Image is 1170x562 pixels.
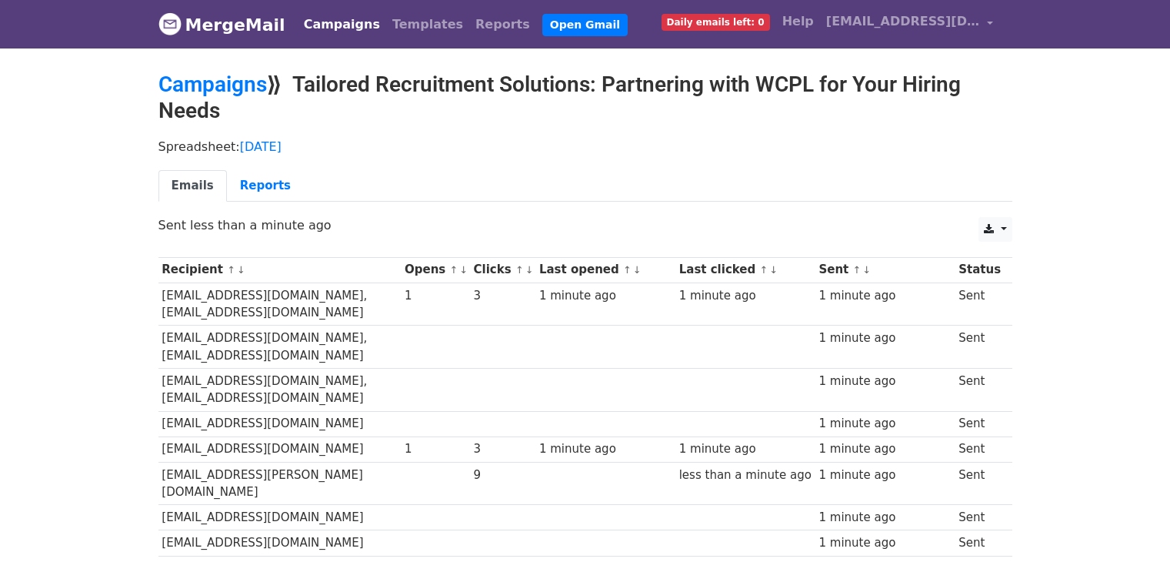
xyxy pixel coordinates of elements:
[633,264,642,276] a: ↓
[955,505,1004,530] td: Sent
[818,330,951,347] div: 1 minute ago
[655,6,776,37] a: Daily emails left: 0
[955,530,1004,556] td: Sent
[474,467,532,484] div: 9
[386,9,469,40] a: Templates
[539,287,672,305] div: 1 minute ago
[776,6,820,37] a: Help
[158,12,182,35] img: MergeMail logo
[240,139,282,154] a: [DATE]
[405,440,466,458] div: 1
[769,264,778,276] a: ↓
[158,217,1012,233] p: Sent less than a minute ago
[525,264,534,276] a: ↓
[955,257,1004,283] th: Status
[862,264,871,276] a: ↓
[679,287,812,305] div: 1 minute ago
[158,530,402,556] td: [EMAIL_ADDRESS][DOMAIN_NAME]
[760,264,768,276] a: ↑
[535,257,675,283] th: Last opened
[955,437,1004,462] td: Sent
[158,411,402,437] td: [EMAIL_ADDRESS][DOMAIN_NAME]
[158,8,285,41] a: MergeMail
[623,264,632,276] a: ↑
[818,373,951,390] div: 1 minute ago
[818,467,951,484] div: 1 minute ago
[298,9,386,40] a: Campaigns
[539,440,672,458] div: 1 minute ago
[853,264,862,276] a: ↑
[158,72,267,97] a: Campaigns
[815,257,955,283] th: Sent
[158,437,402,462] td: [EMAIL_ADDRESS][DOMAIN_NAME]
[405,287,466,305] div: 1
[679,440,812,458] div: 1 minute ago
[227,170,304,202] a: Reports
[542,14,628,36] a: Open Gmail
[955,283,1004,326] td: Sent
[158,257,402,283] th: Recipient
[459,264,468,276] a: ↓
[955,462,1004,505] td: Sent
[450,264,458,276] a: ↑
[158,368,402,411] td: [EMAIL_ADDRESS][DOMAIN_NAME],[EMAIL_ADDRESS][DOMAIN_NAME]
[401,257,470,283] th: Opens
[158,72,1012,123] h2: ⟫ Tailored Recruitment Solutions: Partnering with WCPL for Your Hiring Needs
[158,170,227,202] a: Emails
[158,462,402,505] td: [EMAIL_ADDRESS][PERSON_NAME][DOMAIN_NAME]
[237,264,245,276] a: ↓
[227,264,235,276] a: ↑
[515,264,524,276] a: ↑
[818,415,951,433] div: 1 minute ago
[158,505,402,530] td: [EMAIL_ADDRESS][DOMAIN_NAME]
[662,14,770,31] span: Daily emails left: 0
[955,368,1004,411] td: Sent
[474,287,532,305] div: 3
[818,440,951,458] div: 1 minute ago
[818,287,951,305] div: 1 minute ago
[675,257,815,283] th: Last clicked
[470,257,535,283] th: Clicks
[474,440,532,458] div: 3
[820,6,1000,42] a: [EMAIL_ADDRESS][DOMAIN_NAME]
[679,467,812,484] div: less than a minute ago
[158,139,1012,155] p: Spreadsheet:
[955,326,1004,369] td: Sent
[818,509,951,527] div: 1 minute ago
[158,283,402,326] td: [EMAIL_ADDRESS][DOMAIN_NAME],[EMAIL_ADDRESS][DOMAIN_NAME]
[158,326,402,369] td: [EMAIL_ADDRESS][DOMAIN_NAME],[EMAIL_ADDRESS][DOMAIN_NAME]
[818,534,951,552] div: 1 minute ago
[955,411,1004,437] td: Sent
[469,9,536,40] a: Reports
[826,12,980,31] span: [EMAIL_ADDRESS][DOMAIN_NAME]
